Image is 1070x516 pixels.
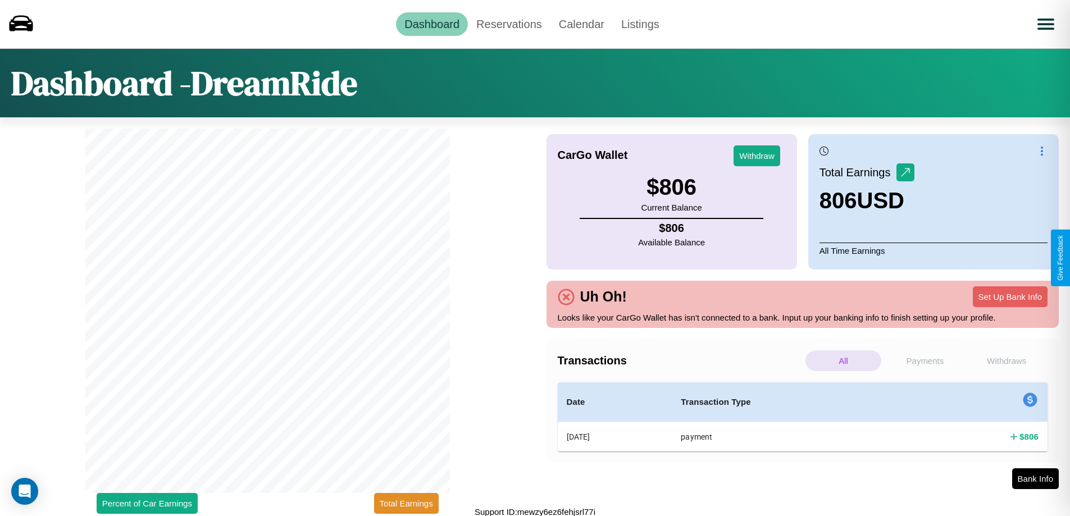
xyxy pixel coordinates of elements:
[550,12,613,36] a: Calendar
[819,188,914,213] h3: 806 USD
[97,493,198,514] button: Percent of Car Earnings
[1019,431,1039,442] h4: $ 806
[805,350,881,371] p: All
[641,200,702,215] p: Current Balance
[819,243,1048,258] p: All Time Earnings
[396,12,468,36] a: Dashboard
[558,149,628,162] h4: CarGo Wallet
[973,286,1048,307] button: Set Up Bank Info
[11,60,357,106] h1: Dashboard - DreamRide
[1057,235,1064,281] div: Give Feedback
[1012,468,1059,489] button: Bank Info
[638,235,705,250] p: Available Balance
[969,350,1045,371] p: Withdraws
[887,350,963,371] p: Payments
[558,354,803,367] h4: Transactions
[613,12,668,36] a: Listings
[558,310,1048,325] p: Looks like your CarGo Wallet has isn't connected to a bank. Input up your banking info to finish ...
[672,422,914,452] th: payment
[734,145,780,166] button: Withdraw
[11,478,38,505] div: Open Intercom Messenger
[558,382,1048,451] table: simple table
[641,175,702,200] h3: $ 806
[374,493,439,514] button: Total Earnings
[1030,8,1062,40] button: Open menu
[819,162,896,182] p: Total Earnings
[468,12,550,36] a: Reservations
[558,422,672,452] th: [DATE]
[567,395,663,409] h4: Date
[638,222,705,235] h4: $ 806
[575,289,632,305] h4: Uh Oh!
[681,395,905,409] h4: Transaction Type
